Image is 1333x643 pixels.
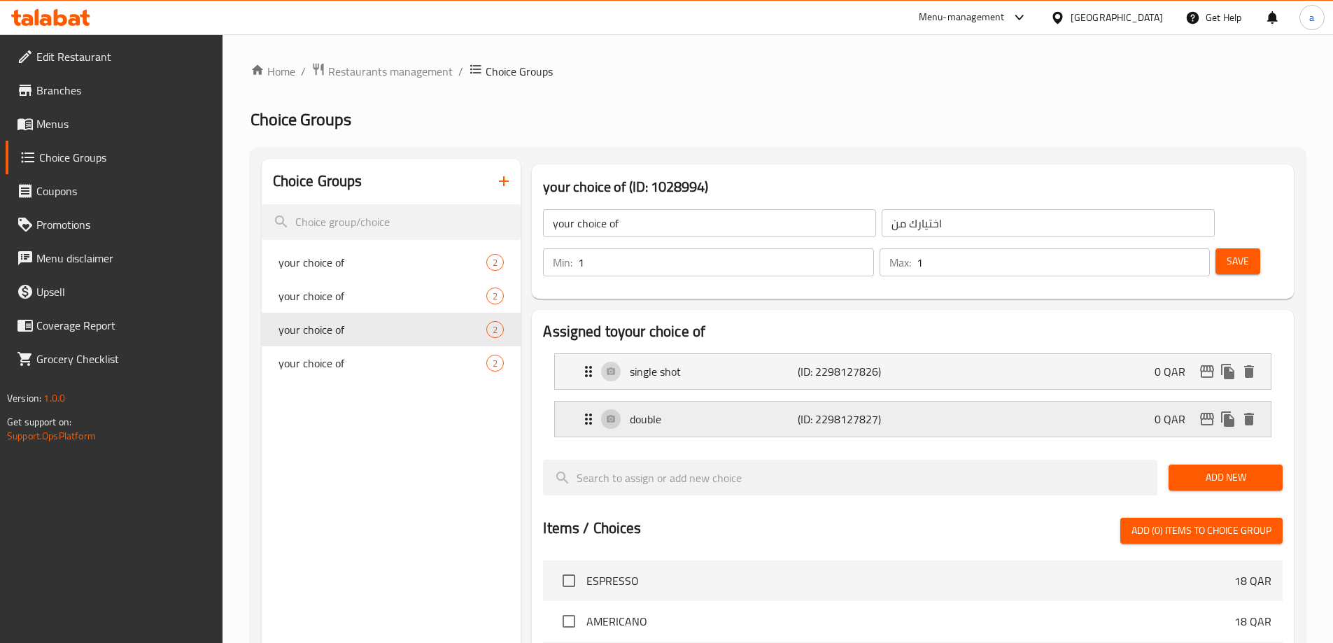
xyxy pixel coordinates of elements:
a: Upsell [6,275,223,309]
span: 2 [487,290,503,303]
li: Expand [543,395,1283,443]
span: Branches [36,82,211,99]
a: Restaurants management [311,62,453,80]
button: duplicate [1218,409,1239,430]
span: Coupons [36,183,211,199]
button: edit [1197,361,1218,382]
span: Select choice [554,607,584,636]
h2: Items / Choices [543,518,641,539]
li: / [301,63,306,80]
p: (ID: 2298127827) [798,411,910,428]
span: Add New [1180,469,1271,486]
a: Edit Restaurant [6,40,223,73]
span: ESPRESSO [586,572,1234,589]
div: [GEOGRAPHIC_DATA] [1071,10,1163,25]
span: your choice of [278,288,487,304]
span: 2 [487,256,503,269]
span: Choice Groups [39,149,211,166]
a: Promotions [6,208,223,241]
p: Max: [889,254,911,271]
div: your choice of2 [262,313,521,346]
span: Grocery Checklist [36,351,211,367]
p: 0 QAR [1155,411,1197,428]
a: Coupons [6,174,223,208]
span: Save [1227,253,1249,270]
a: Coverage Report [6,309,223,342]
a: Branches [6,73,223,107]
span: 2 [487,323,503,337]
button: delete [1239,361,1260,382]
div: Menu-management [919,9,1005,26]
div: Expand [555,354,1271,389]
div: your choice of2 [262,246,521,279]
div: Choices [486,355,504,372]
li: / [458,63,463,80]
span: Get support on: [7,413,71,431]
p: 0 QAR [1155,363,1197,380]
h2: Assigned to your choice of [543,321,1283,342]
span: your choice of [278,254,487,271]
a: Menu disclaimer [6,241,223,275]
nav: breadcrumb [251,62,1305,80]
button: edit [1197,409,1218,430]
a: Menus [6,107,223,141]
span: Choice Groups [486,63,553,80]
span: Add (0) items to choice group [1131,522,1271,539]
p: single shot [630,363,797,380]
p: 18 QAR [1234,572,1271,589]
span: Version: [7,389,41,407]
span: your choice of [278,355,487,372]
li: Expand [543,348,1283,395]
input: search [262,204,521,240]
button: Save [1215,248,1260,274]
div: Expand [555,402,1271,437]
button: Add New [1169,465,1283,490]
h3: your choice of (ID: 1028994) [543,176,1283,198]
button: Add (0) items to choice group [1120,518,1283,544]
span: Choice Groups [251,104,351,135]
span: Menus [36,115,211,132]
span: Menu disclaimer [36,250,211,267]
p: (ID: 2298127826) [798,363,910,380]
h2: Choice Groups [273,171,362,192]
span: 1.0.0 [43,389,65,407]
div: your choice of2 [262,346,521,380]
span: Select choice [554,566,584,595]
p: Min: [553,254,572,271]
a: Support.OpsPlatform [7,427,96,445]
span: 2 [487,357,503,370]
p: double [630,411,797,428]
span: AMERICANO [586,613,1234,630]
a: Grocery Checklist [6,342,223,376]
div: Choices [486,254,504,271]
div: Choices [486,288,504,304]
a: Home [251,63,295,80]
span: Promotions [36,216,211,233]
a: Choice Groups [6,141,223,174]
span: Coverage Report [36,317,211,334]
span: Upsell [36,283,211,300]
button: delete [1239,409,1260,430]
span: Edit Restaurant [36,48,211,65]
span: Restaurants management [328,63,453,80]
span: your choice of [278,321,487,338]
button: duplicate [1218,361,1239,382]
span: a [1309,10,1314,25]
div: your choice of2 [262,279,521,313]
input: search [543,460,1157,495]
p: 18 QAR [1234,613,1271,630]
